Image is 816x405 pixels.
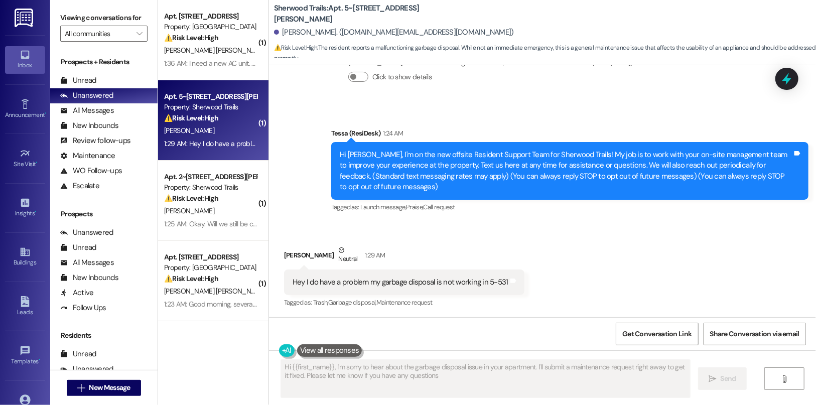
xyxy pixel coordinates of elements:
[60,349,96,359] div: Unread
[622,329,692,339] span: Get Conversation Link
[60,181,99,191] div: Escalate
[60,166,122,176] div: WO Follow-ups
[5,145,45,172] a: Site Visit •
[781,375,788,383] i: 
[164,332,257,343] div: Apt. [STREET_ADDRESS]
[709,375,716,383] i: 
[164,46,266,55] span: [PERSON_NAME] [PERSON_NAME]
[336,245,359,266] div: Neutral
[67,380,141,396] button: New Message
[362,250,385,260] div: 1:29 AM
[65,26,131,42] input: All communities
[164,59,500,68] div: 1:36 AM: I need a new AC unit. My unit does not cool down below 88F and my hill is high. Unit is ...
[60,273,118,283] div: New Inbounds
[60,242,96,253] div: Unread
[164,33,218,42] strong: ⚠️ Risk Level: High
[45,110,46,117] span: •
[50,209,158,219] div: Prospects
[5,342,45,369] a: Templates •
[360,203,406,211] span: Launch message ,
[164,206,214,215] span: [PERSON_NAME]
[406,203,423,211] span: Praise ,
[164,139,391,148] div: 1:29 AM: Hey I do have a problem my garbage disposal is not working in 5-531
[164,113,218,122] strong: ⚠️ Risk Level: High
[274,44,317,52] strong: ⚠️ Risk Level: High
[274,27,514,38] div: [PERSON_NAME]. ([DOMAIN_NAME][EMAIL_ADDRESS][DOMAIN_NAME])
[60,227,113,238] div: Unanswered
[704,323,806,345] button: Share Conversation via email
[164,287,266,296] span: [PERSON_NAME] [PERSON_NAME]
[274,43,816,64] span: : The resident reports a malfunctioning garbage disposal. While not an immediate emergency, this ...
[164,182,257,193] div: Property: Sherwood Trails
[5,46,45,73] a: Inbox
[164,22,257,32] div: Property: [GEOGRAPHIC_DATA]
[50,57,158,67] div: Prospects + Residents
[50,330,158,341] div: Residents
[77,384,85,392] i: 
[60,364,113,374] div: Unanswered
[5,293,45,320] a: Leads
[340,150,792,193] div: Hi [PERSON_NAME], I'm on the new offsite Resident Support Team for Sherwood Trails! My job is to ...
[313,298,328,307] span: Trash ,
[698,367,747,390] button: Send
[331,128,808,142] div: Tessa (ResiDesk)
[164,102,257,112] div: Property: Sherwood Trails
[381,128,403,139] div: 1:24 AM
[376,298,433,307] span: Maintenance request
[293,277,508,288] div: Hey I do have a problem my garbage disposal is not working in 5-531
[60,288,94,298] div: Active
[710,329,799,339] span: Share Conversation via email
[39,356,40,363] span: •
[164,219,327,228] div: 1:25 AM: Okay. Will we still be charged for maintenance?
[164,172,257,182] div: Apt. 2~[STREET_ADDRESS][PERSON_NAME]
[36,159,38,166] span: •
[424,203,455,211] span: Call request
[60,105,114,116] div: All Messages
[60,151,115,161] div: Maintenance
[164,126,214,135] span: [PERSON_NAME]
[164,262,257,273] div: Property: [GEOGRAPHIC_DATA]
[89,382,130,393] span: New Message
[60,75,96,86] div: Unread
[721,373,736,384] span: Send
[164,91,257,102] div: Apt. 5~[STREET_ADDRESS][PERSON_NAME]
[284,245,524,269] div: [PERSON_NAME]
[35,208,36,215] span: •
[137,30,142,38] i: 
[5,194,45,221] a: Insights •
[60,257,114,268] div: All Messages
[60,10,148,26] label: Viewing conversations for
[60,90,113,101] div: Unanswered
[284,295,524,310] div: Tagged as:
[60,136,130,146] div: Review follow-ups
[15,9,35,27] img: ResiDesk Logo
[281,360,691,397] textarea: Hi {{first_name}}, I'm sorry to hear about the garbage disposal issue in your apartment. I'll
[372,72,432,82] label: Click to show details
[164,11,257,22] div: Apt. [STREET_ADDRESS]
[5,243,45,271] a: Buildings
[60,120,118,131] div: New Inbounds
[328,298,376,307] span: Garbage disposal ,
[331,200,808,214] div: Tagged as:
[274,3,475,25] b: Sherwood Trails: Apt. 5~[STREET_ADDRESS][PERSON_NAME]
[164,194,218,203] strong: ⚠️ Risk Level: High
[60,303,106,313] div: Follow Ups
[164,274,218,283] strong: ⚠️ Risk Level: High
[164,252,257,262] div: Apt. [STREET_ADDRESS]
[616,323,698,345] button: Get Conversation Link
